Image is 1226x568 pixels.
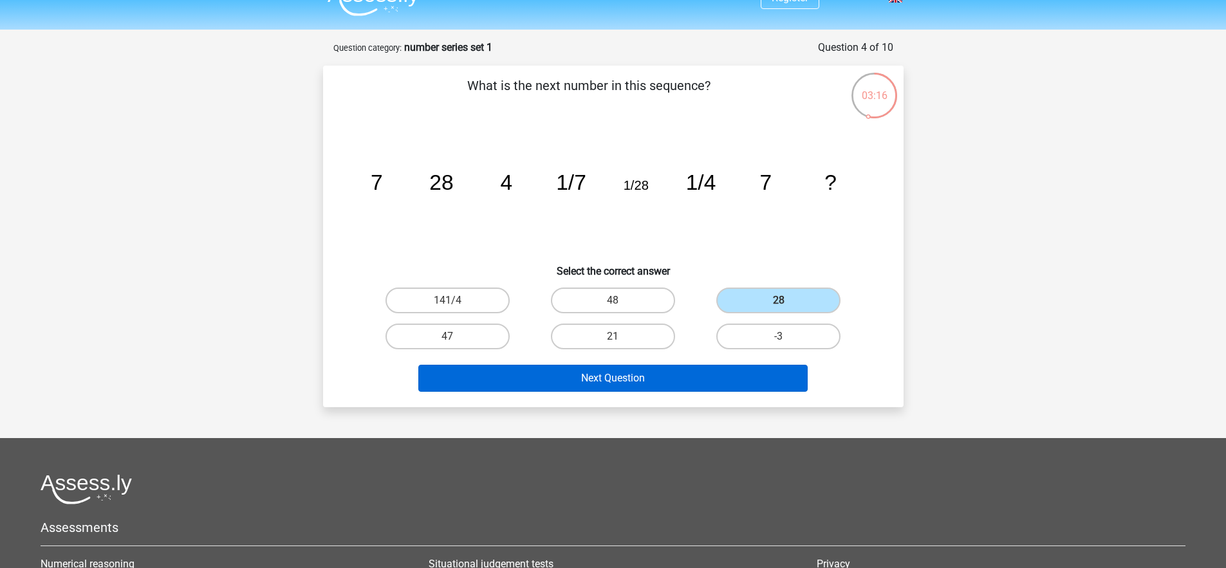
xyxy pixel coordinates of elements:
[344,76,835,115] p: What is the next number in this sequence?
[41,474,132,504] img: Assessly logo
[418,365,808,392] button: Next Question
[404,41,492,53] strong: number series set 1
[551,288,675,313] label: 48
[333,43,402,53] small: Question category:
[759,170,772,194] tspan: 7
[824,170,837,194] tspan: ?
[500,170,512,194] tspan: 4
[370,170,382,194] tspan: 7
[551,324,675,349] label: 21
[623,178,648,192] tspan: 1/28
[429,170,453,194] tspan: 28
[385,324,510,349] label: 47
[716,288,841,313] label: 28
[556,170,586,194] tspan: 1/7
[385,288,510,313] label: 141/4
[850,71,898,104] div: 03:16
[716,324,841,349] label: -3
[685,170,716,194] tspan: 1/4
[41,520,1185,535] h5: Assessments
[344,255,883,277] h6: Select the correct answer
[818,40,893,55] div: Question 4 of 10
